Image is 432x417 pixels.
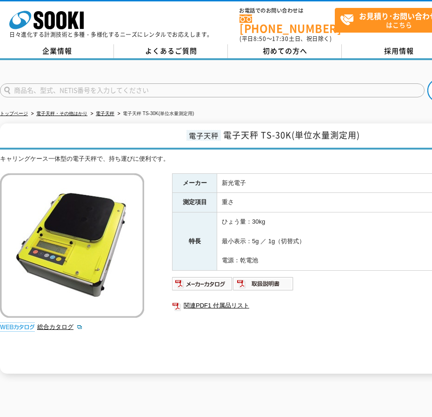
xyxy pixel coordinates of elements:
a: 取扱説明書 [233,282,294,289]
th: 特長 [173,212,217,271]
a: 総合カタログ [37,323,83,330]
span: 17:30 [272,34,289,43]
span: 電子天秤 [186,130,221,141]
p: 日々進化する計測技術と多種・多様化するニーズにレンタルでお応えします。 [9,32,213,37]
a: [PHONE_NUMBER] [239,14,335,34]
a: 電子天秤・その他はかり [36,111,87,116]
img: 取扱説明書 [233,276,294,291]
span: 電子天秤 TS-30K(単位水量測定用) [223,129,360,141]
a: 初めての方へ [228,44,342,58]
span: お電話でのお問い合わせは [239,8,335,14]
a: メーカーカタログ [172,282,233,289]
a: 電子天秤 [96,111,114,116]
span: (平日 ～ 土日、祝日除く) [239,34,332,43]
img: メーカーカタログ [172,276,233,291]
span: 8:50 [253,34,266,43]
a: よくあるご質問 [114,44,228,58]
th: メーカー [173,173,217,193]
li: 電子天秤 TS-30K(単位水量測定用) [116,109,194,119]
span: 初めての方へ [263,46,307,56]
th: 測定項目 [173,193,217,212]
